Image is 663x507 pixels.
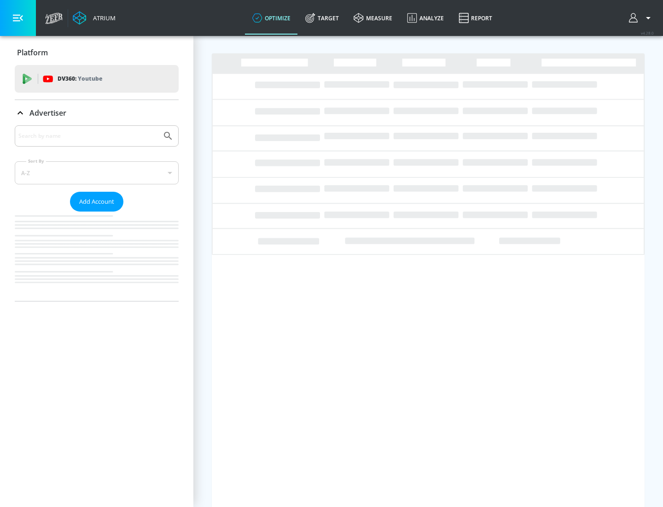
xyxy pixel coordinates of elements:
a: Analyze [400,1,451,35]
span: Add Account [79,196,114,207]
input: Search by name [18,130,158,142]
p: Youtube [78,74,102,83]
span: v 4.28.0 [641,30,654,35]
p: Advertiser [29,108,66,118]
label: Sort By [26,158,46,164]
div: Advertiser [15,100,179,126]
div: A-Z [15,161,179,184]
div: Advertiser [15,125,179,301]
p: DV360: [58,74,102,84]
a: Target [298,1,346,35]
p: Platform [17,47,48,58]
a: Atrium [73,11,116,25]
a: measure [346,1,400,35]
a: Report [451,1,500,35]
div: Atrium [89,14,116,22]
div: Platform [15,40,179,65]
nav: list of Advertiser [15,212,179,301]
a: optimize [245,1,298,35]
div: DV360: Youtube [15,65,179,93]
button: Add Account [70,192,123,212]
